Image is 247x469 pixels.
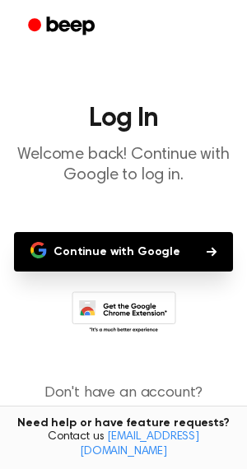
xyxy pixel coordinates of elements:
[14,232,233,272] button: Continue with Google
[10,430,237,459] span: Contact us
[13,383,234,427] p: Don't have an account?
[16,11,110,43] a: Beep
[13,105,234,132] h1: Log In
[80,431,199,457] a: [EMAIL_ADDRESS][DOMAIN_NAME]
[13,145,234,186] p: Welcome back! Continue with Google to log in.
